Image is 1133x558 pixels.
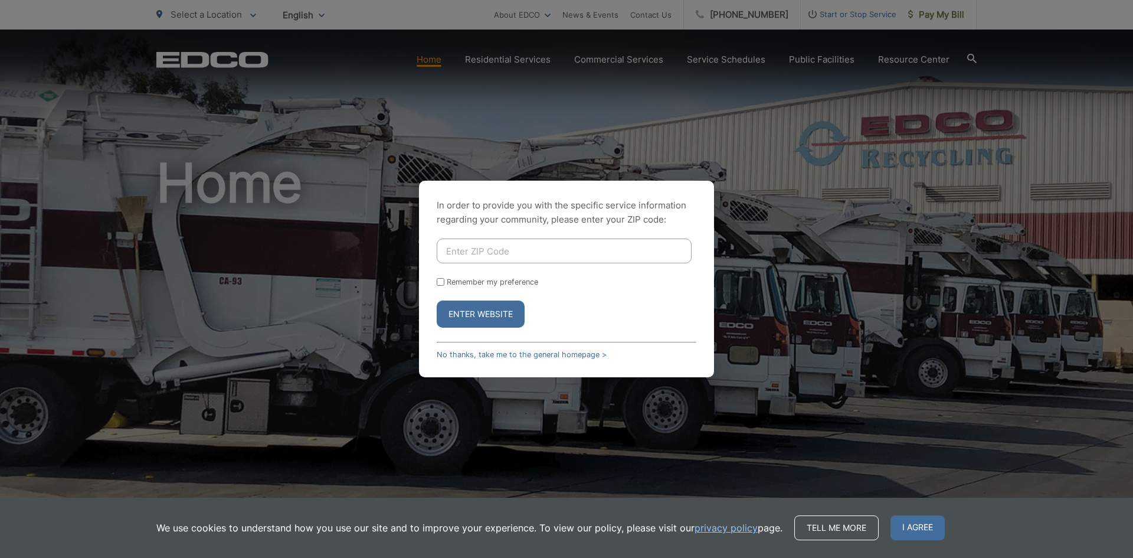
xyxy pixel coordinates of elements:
[447,278,538,286] label: Remember my preference
[156,521,782,535] p: We use cookies to understand how you use our site and to improve your experience. To view our pol...
[437,350,607,359] a: No thanks, take me to the general homepage >
[794,515,879,540] a: Tell me more
[437,239,692,263] input: Enter ZIP Code
[890,515,945,540] span: I agree
[437,301,525,328] button: Enter Website
[695,521,758,535] a: privacy policy
[437,198,696,227] p: In order to provide you with the specific service information regarding your community, please en...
